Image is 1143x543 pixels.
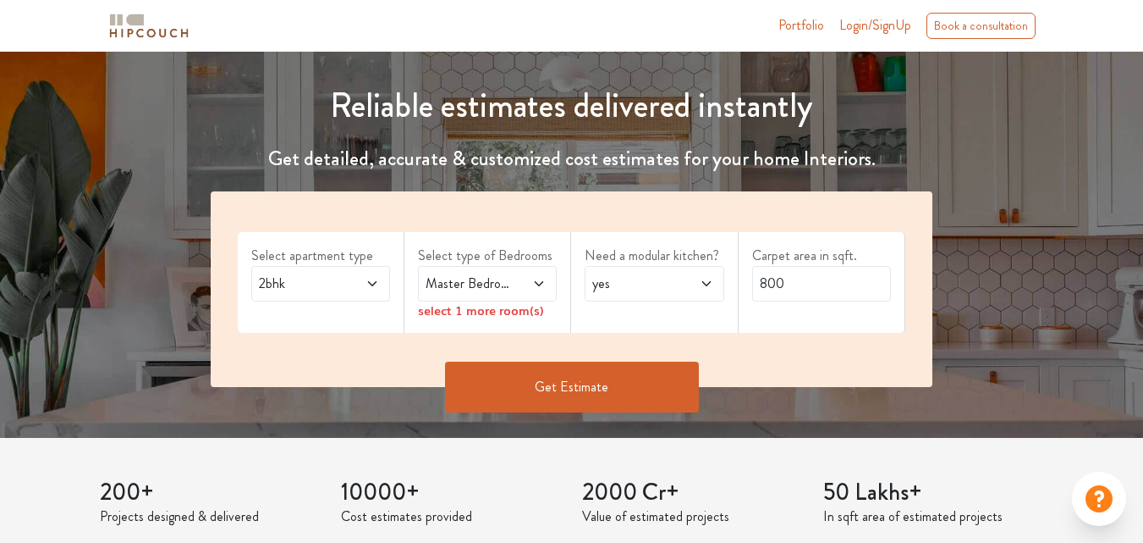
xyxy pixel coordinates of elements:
p: In sqft area of estimated projects [823,507,1044,527]
div: Book a consultation [926,13,1036,39]
label: Select apartment type [251,246,390,266]
p: Cost estimates provided [341,507,562,527]
a: Portfolio [778,15,824,36]
h1: Reliable estimates delivered instantly [201,86,942,126]
h3: 2000 Cr+ [582,479,803,507]
span: Master Bedroom [422,274,515,294]
p: Value of estimated projects [582,507,803,527]
p: Projects designed & delivered [100,507,321,527]
span: 2bhk [256,274,349,294]
span: Login/SignUp [839,15,911,35]
h3: 50 Lakhs+ [823,479,1044,507]
button: Get Estimate [445,362,699,413]
label: Select type of Bedrooms [418,246,557,266]
span: yes [589,274,682,294]
h3: 200+ [100,479,321,507]
input: Enter area sqft [752,266,891,302]
h4: Get detailed, accurate & customized cost estimates for your home Interiors. [201,147,942,171]
label: Need a modular kitchen? [585,246,723,266]
img: logo-horizontal.svg [107,11,191,41]
h3: 10000+ [341,479,562,507]
span: logo-horizontal.svg [107,7,191,45]
div: select 1 more room(s) [418,302,557,319]
label: Carpet area in sqft. [752,246,891,266]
